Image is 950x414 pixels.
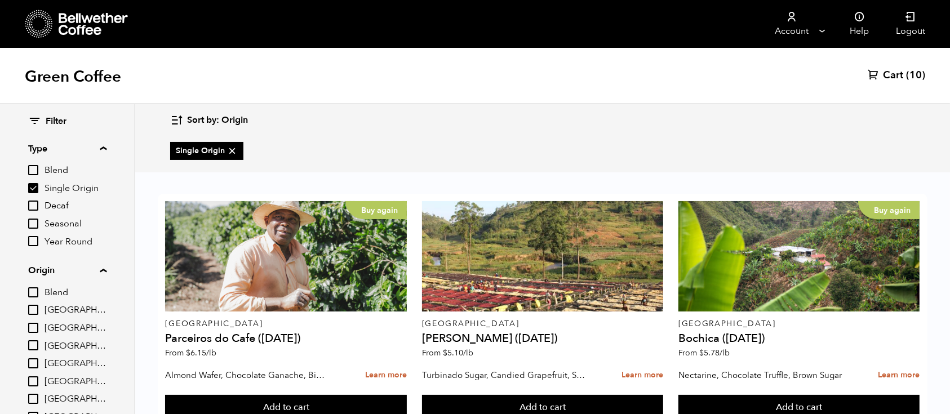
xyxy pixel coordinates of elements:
input: Year Round [28,236,38,246]
input: [GEOGRAPHIC_DATA] [28,305,38,315]
span: Decaf [45,200,106,212]
a: Learn more [878,363,920,388]
span: /lb [206,348,216,358]
input: [GEOGRAPHIC_DATA] [28,323,38,333]
p: [GEOGRAPHIC_DATA] [422,320,663,328]
span: [GEOGRAPHIC_DATA] [45,376,106,388]
h4: Bochica ([DATE]) [678,333,920,344]
input: Seasonal [28,219,38,229]
bdi: 5.78 [699,348,730,358]
a: Cart (10) [868,69,925,82]
span: [GEOGRAPHIC_DATA] [45,393,106,406]
input: [GEOGRAPHIC_DATA] [28,340,38,350]
bdi: 6.15 [186,348,216,358]
input: Blend [28,287,38,297]
span: Blend [45,287,106,299]
span: [GEOGRAPHIC_DATA] [45,322,106,335]
span: From [165,348,216,358]
a: Learn more [365,363,407,388]
p: [GEOGRAPHIC_DATA] [165,320,406,328]
input: [GEOGRAPHIC_DATA] [28,376,38,386]
h1: Green Coffee [25,66,121,87]
span: [GEOGRAPHIC_DATA] [45,340,106,353]
p: Turbinado Sugar, Candied Grapefruit, Spiced Plum [422,367,586,384]
summary: Type [28,142,106,155]
span: Single Origin [176,145,238,157]
h4: Parceiros do Cafe ([DATE]) [165,333,406,344]
span: $ [186,348,190,358]
span: Single Origin [45,182,106,195]
bdi: 5.10 [443,348,473,358]
span: From [678,348,730,358]
p: Buy again [858,201,920,219]
h4: [PERSON_NAME] ([DATE]) [422,333,663,344]
a: Buy again [165,201,406,311]
span: /lb [463,348,473,358]
input: [GEOGRAPHIC_DATA] [28,358,38,368]
input: Single Origin [28,183,38,193]
input: Blend [28,165,38,175]
input: [GEOGRAPHIC_DATA] [28,394,38,404]
summary: Origin [28,264,106,277]
span: $ [443,348,447,358]
span: [GEOGRAPHIC_DATA] [45,358,106,370]
input: Decaf [28,201,38,211]
span: Seasonal [45,218,106,230]
span: Year Round [45,236,106,248]
span: /lb [720,348,730,358]
p: [GEOGRAPHIC_DATA] [678,320,920,328]
span: Blend [45,164,106,177]
span: Filter [46,115,66,128]
p: Almond Wafer, Chocolate Ganache, Bing Cherry [165,367,329,384]
a: Buy again [678,201,920,311]
span: (10) [906,69,925,82]
p: Buy again [345,201,407,219]
span: Sort by: Origin [187,114,248,127]
p: Nectarine, Chocolate Truffle, Brown Sugar [678,367,842,384]
span: Cart [883,69,903,82]
a: Learn more [622,363,663,388]
button: Sort by: Origin [170,107,248,133]
span: From [422,348,473,358]
span: [GEOGRAPHIC_DATA] [45,304,106,317]
span: $ [699,348,704,358]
